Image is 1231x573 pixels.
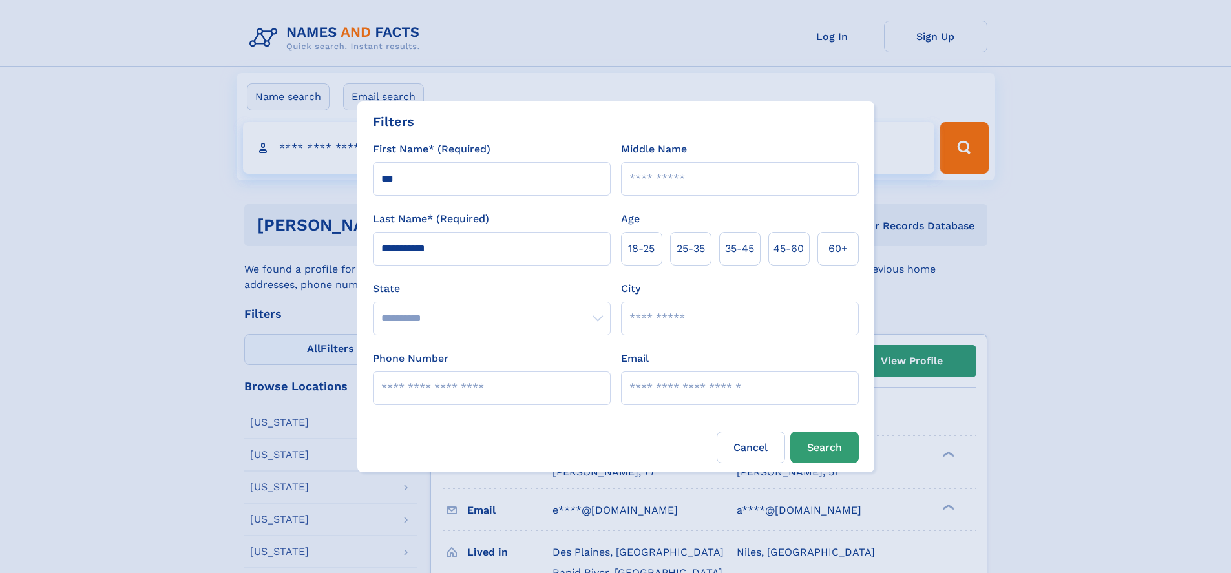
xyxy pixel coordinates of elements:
[621,141,687,157] label: Middle Name
[373,351,448,366] label: Phone Number
[773,241,804,256] span: 45‑60
[790,432,859,463] button: Search
[373,211,489,227] label: Last Name* (Required)
[621,281,640,297] label: City
[628,241,655,256] span: 18‑25
[373,112,414,131] div: Filters
[373,281,611,297] label: State
[677,241,705,256] span: 25‑35
[621,211,640,227] label: Age
[717,432,785,463] label: Cancel
[621,351,649,366] label: Email
[373,141,490,157] label: First Name* (Required)
[725,241,754,256] span: 35‑45
[828,241,848,256] span: 60+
